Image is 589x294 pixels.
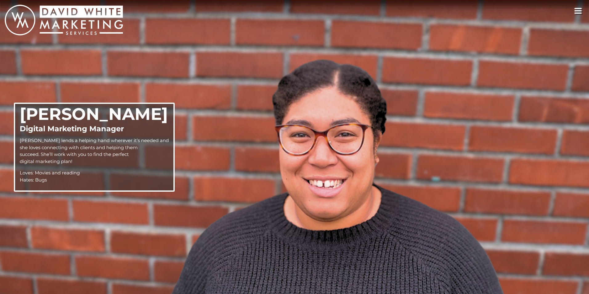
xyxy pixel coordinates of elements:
[20,177,47,183] span: Hates: Bugs
[20,170,80,176] span: Loves: Movies and reading
[20,125,169,133] h3: Digital Marketing Manager
[572,5,585,17] button: toggle navigation
[20,137,169,164] span: [PERSON_NAME] lends a helping hand wherever it’s needed and she loves connecting with clients and...
[5,5,123,38] a: White Marketing home link
[5,5,123,35] img: White Marketing - get found, lead digital
[20,106,169,122] h2: [PERSON_NAME]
